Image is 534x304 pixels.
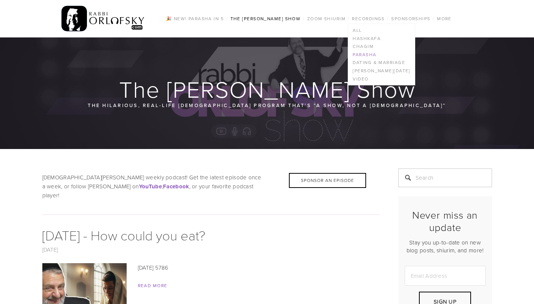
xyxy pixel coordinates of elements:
[348,15,350,22] span: /
[42,77,493,101] h1: The [PERSON_NAME] Show
[139,182,162,190] a: YouTube
[435,14,454,24] a: More
[405,266,486,286] input: Email Address
[163,182,189,190] a: Facebook
[387,15,389,22] span: /
[61,4,145,33] img: RabbiOrlofsky.com
[405,209,486,233] h2: Never miss an update
[405,238,486,254] p: Stay you up-to-date on new blog posts, shiurim, and more!
[433,15,435,22] span: /
[350,14,387,24] a: Recordings
[348,75,414,83] a: Video
[163,182,189,191] strong: Facebook
[139,182,162,191] strong: YouTube
[42,263,380,272] p: [DATE] 5786
[348,26,414,34] a: All
[348,34,414,43] a: Hashkafa
[42,226,205,244] a: [DATE] - How could you eat?
[348,59,414,67] a: Dating & Marriage
[138,282,168,289] a: Read More
[305,14,348,24] a: Zoom Shiurim
[348,42,414,51] a: Chagim
[289,173,366,188] div: Sponsor an Episode
[348,67,414,75] a: [PERSON_NAME][DATE]
[303,15,305,22] span: /
[226,15,228,22] span: /
[348,51,414,59] a: Parasha
[389,14,432,24] a: Sponsorships
[42,173,380,200] p: [DEMOGRAPHIC_DATA][PERSON_NAME] weekly podcast! Get the latest episode once a week, or follow [PE...
[164,14,226,24] a: 🎉 NEW! Parasha in 5
[42,246,58,253] a: [DATE]
[228,14,303,24] a: The [PERSON_NAME] Show
[87,101,447,109] p: The hilarious, real-life [DEMOGRAPHIC_DATA] program that’s “a show, not a [DEMOGRAPHIC_DATA]“
[398,168,492,187] input: Search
